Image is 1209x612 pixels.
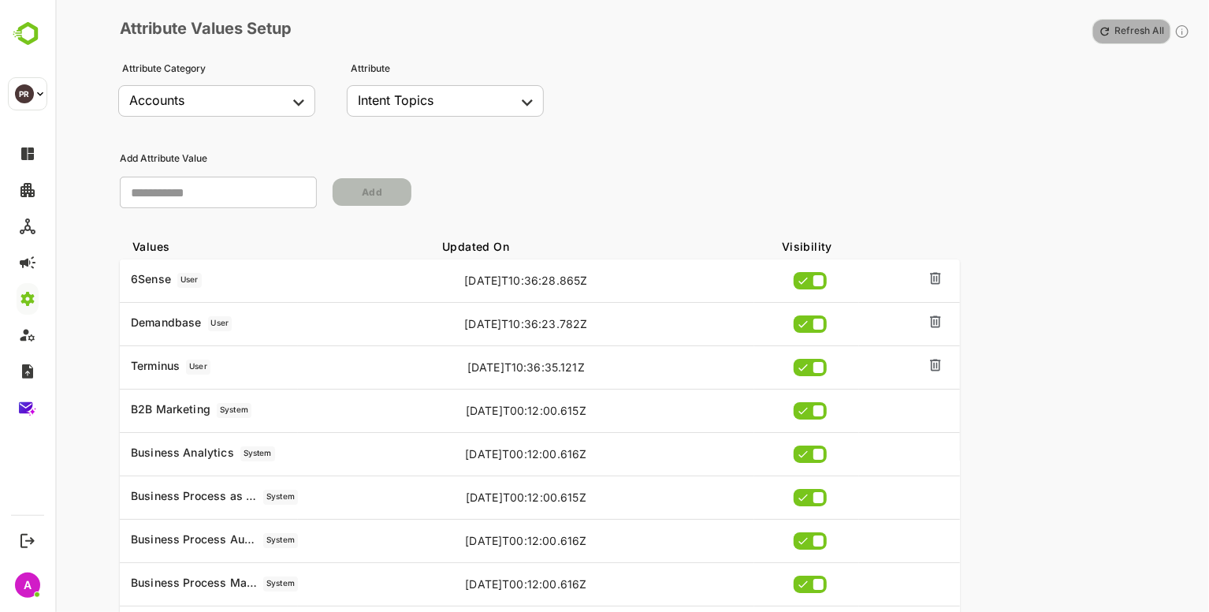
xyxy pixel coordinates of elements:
td: [DATE]T10:36:23.782Z [298,302,754,345]
p: Business Process Automation (BPA) [131,533,257,547]
p: User [186,360,210,375]
p: Attribute Category [122,63,340,75]
p: System [217,403,251,418]
button: Logout [17,530,38,551]
div: Accounts [347,85,544,117]
p: Terminus [131,360,180,373]
td: [DATE]T00:12:00.616Z [298,432,754,476]
p: Refresh All [1114,25,1164,38]
div: Accounts [129,93,290,108]
p: Visibility [782,237,832,256]
p: Attribute [351,63,569,75]
p: Add Attribute Value [120,153,1185,165]
td: [DATE]T10:36:35.121Z [298,345,754,389]
p: System [263,533,298,548]
td: [DATE]T00:12:00.615Z [298,476,754,519]
p: Attribute Values Setup [112,19,292,44]
p: Updated On [442,237,509,256]
div: PR [15,84,34,103]
td: [DATE]T00:12:00.616Z [298,562,754,606]
p: System [263,490,298,505]
p: Business Process as a Service (BPaaS) [131,490,257,503]
p: User [208,316,232,331]
p: User [177,273,202,288]
p: 6Sense [131,273,171,286]
p: Values [132,237,169,256]
div: Click to refresh values for all attributes in the selected attribute category [1174,19,1190,43]
p: System [263,577,298,591]
td: [DATE]T00:12:00.616Z [298,519,754,562]
p: Demandbase [131,316,202,330]
img: BambooboxLogoMark.f1c84d78b4c51b1a7b5f700c9845e183.svg [8,19,48,49]
td: [DATE]T00:12:00.615Z [298,389,754,432]
button: Refresh All [1092,19,1171,44]
div: Accounts [118,85,315,117]
p: Business Analytics [131,446,234,460]
p: B2B Marketing [131,403,210,416]
div: A [15,573,40,598]
p: System [240,446,275,461]
div: Intent Topics [358,93,519,108]
td: [DATE]T10:36:28.865Z [298,259,754,302]
p: Business Process Management (BPM) [131,577,257,590]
